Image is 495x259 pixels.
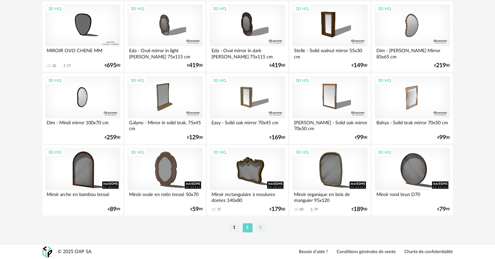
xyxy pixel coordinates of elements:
[299,249,328,255] a: Besoin d'aide ?
[124,73,205,144] a: 3D HQ Galyno - Mirror in solid teak, 75x45 cm €12900
[314,207,318,212] div: 39
[207,145,288,215] a: 3D HQ Miroir rectangulaire à moulures dorées 140x80 15 €17900
[108,207,120,212] div: € 99
[189,63,199,68] span: 419
[337,249,396,255] a: Conditions générales de vente
[207,73,288,144] a: 3D HQ Easy - Solid oak mirror 70x45 cm €16900
[128,76,147,85] div: 3D HQ
[192,207,199,212] span: 59
[299,207,303,212] div: 68
[372,73,453,144] a: 3D HQ Bahya - Solid teak mirror 70x50 cm €9900
[440,135,446,140] span: 99
[375,190,450,203] div: Miroir rond brun D70
[128,148,147,157] div: 3D HQ
[124,1,205,72] a: 3D HQ Eda - Oval mirror in light [PERSON_NAME] 75x115 cm €41900
[289,145,370,215] a: 3D HQ Miroir organique en bois de manguier 95x120 68 Download icon 39 €18900
[210,46,285,59] div: Eda - Oval mirror in dark [PERSON_NAME] 75x115 cm
[375,118,450,131] div: Bahya - Solid teak mirror 70x50 cm
[271,63,281,68] span: 419
[293,5,312,13] div: 3D HQ
[217,207,221,212] div: 15
[58,249,92,255] div: © 2025 OXP SA
[436,63,446,68] span: 219
[107,135,116,140] span: 259
[352,63,368,68] div: € 00
[293,76,312,85] div: 3D HQ
[243,223,253,232] li: 2
[292,118,367,131] div: [PERSON_NAME] - Solid oak mirror 70x50 cm
[45,118,120,131] div: Dim - Mindi mirror 100x70 cm
[210,148,229,157] div: 3D HQ
[107,63,116,68] span: 695
[357,135,364,140] span: 99
[128,5,147,13] div: 3D HQ
[293,148,312,157] div: 3D HQ
[42,145,123,215] a: 3D HQ Miroir arche en bambou tressé €8999
[210,5,229,13] div: 3D HQ
[210,76,229,85] div: 3D HQ
[434,63,450,68] div: € 00
[110,207,116,212] span: 89
[269,63,285,68] div: € 00
[46,5,65,13] div: 3D HQ
[52,64,56,68] div: 32
[62,63,67,68] span: Download icon
[42,246,52,258] img: OXP
[375,5,394,13] div: 3D HQ
[375,148,394,157] div: 3D HQ
[207,1,288,72] a: 3D HQ Eda - Oval mirror in dark [PERSON_NAME] 75x115 cm €41900
[127,118,202,131] div: Galyno - Mirror in solid teak, 75x45 cm
[289,1,370,72] a: 3D HQ Stelle - Solid walnut mirror 55x30 cm €14900
[375,76,394,85] div: 3D HQ
[438,207,450,212] div: € 99
[230,223,240,232] li: 1
[405,249,453,255] a: Charte de confidentialité
[187,135,203,140] div: € 00
[45,190,120,203] div: Miroir arche en bambou tressé
[105,63,120,68] div: € 00
[354,207,364,212] span: 189
[271,207,281,212] span: 179
[256,223,266,232] li: 3
[289,73,370,144] a: 3D HQ [PERSON_NAME] - Solid oak mirror 70x50 cm €9900
[46,76,65,85] div: 3D HQ
[127,190,202,203] div: Miroir ovale en rotin tressé 50x70
[438,135,450,140] div: € 00
[210,118,285,131] div: Easy - Solid oak mirror 70x45 cm
[124,145,205,215] a: 3D HQ Miroir ovale en rotin tressé 50x70 €5999
[271,135,281,140] span: 169
[67,64,71,68] div: 17
[352,207,368,212] div: € 00
[440,207,446,212] span: 79
[355,135,368,140] div: € 00
[292,46,367,59] div: Stelle - Solid walnut mirror 55x30 cm
[372,1,453,72] a: 3D HQ Dim - [PERSON_NAME] Mirror 85x65 cm €21900
[372,145,453,215] a: 3D HQ Miroir rond brun D70 €7999
[309,207,314,212] span: Download icon
[42,73,123,144] a: 3D HQ Dim - Mindi mirror 100x70 cm €25900
[375,46,450,59] div: Dim - [PERSON_NAME] Mirror 85x65 cm
[187,63,203,68] div: € 00
[127,46,202,59] div: Eda - Oval mirror in light [PERSON_NAME] 75x115 cm
[46,148,65,157] div: 3D HQ
[42,1,123,72] a: 3D HQ MIROIR OVO CHENE MM 32 Download icon 17 €69500
[190,207,203,212] div: € 99
[189,135,199,140] span: 129
[269,135,285,140] div: € 00
[354,63,364,68] span: 149
[105,135,120,140] div: € 00
[210,190,285,203] div: Miroir rectangulaire à moulures dorées 140x80
[269,207,285,212] div: € 00
[292,190,367,203] div: Miroir organique en bois de manguier 95x120
[45,46,120,59] div: MIROIR OVO CHENE MM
